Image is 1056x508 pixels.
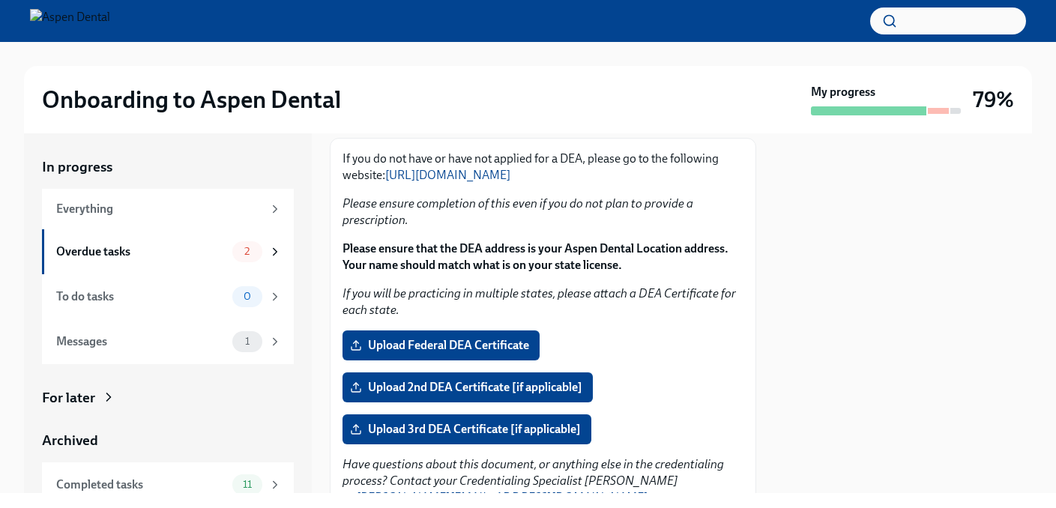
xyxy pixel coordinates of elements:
span: 1 [236,336,259,347]
div: For later [42,388,95,408]
a: In progress [42,157,294,177]
label: Upload 2nd DEA Certificate [if applicable] [343,372,593,402]
strong: Please ensure that the DEA address is your Aspen Dental Location address. Your name should match ... [343,241,728,272]
em: Please ensure completion of this even if you do not plan to provide a prescription. [343,196,693,227]
div: Overdue tasks [56,244,226,260]
a: Messages1 [42,319,294,364]
div: Messages [56,333,226,350]
div: Completed tasks [56,477,226,493]
span: 0 [235,291,260,302]
p: If you do not have or have not applied for a DEA, please go to the following website: [343,151,743,184]
div: Everything [56,201,262,217]
a: Archived [42,431,294,450]
a: [PERSON_NAME][EMAIL_ADDRESS][DOMAIN_NAME] [356,490,648,504]
h3: 79% [973,86,1014,113]
div: To do tasks [56,288,226,305]
a: Overdue tasks2 [42,229,294,274]
label: Upload Federal DEA Certificate [343,330,540,360]
span: 2 [235,246,259,257]
a: Completed tasks11 [42,462,294,507]
span: 11 [234,479,261,490]
span: Upload Federal DEA Certificate [353,338,529,353]
strong: My progress [811,84,875,100]
a: [URL][DOMAIN_NAME] [385,168,510,182]
span: Upload 2nd DEA Certificate [if applicable] [353,380,582,395]
label: Upload 3rd DEA Certificate [if applicable] [343,414,591,444]
h2: Onboarding to Aspen Dental [42,85,341,115]
a: Everything [42,189,294,229]
em: If you will be practicing in multiple states, please attach a DEA Certificate for each state. [343,286,736,317]
span: Upload 3rd DEA Certificate [if applicable] [353,422,581,437]
a: For later [42,388,294,408]
a: To do tasks0 [42,274,294,319]
img: Aspen Dental [30,9,110,33]
em: Have questions about this document, or anything else in the credentialing process? Contact your C... [343,457,724,504]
